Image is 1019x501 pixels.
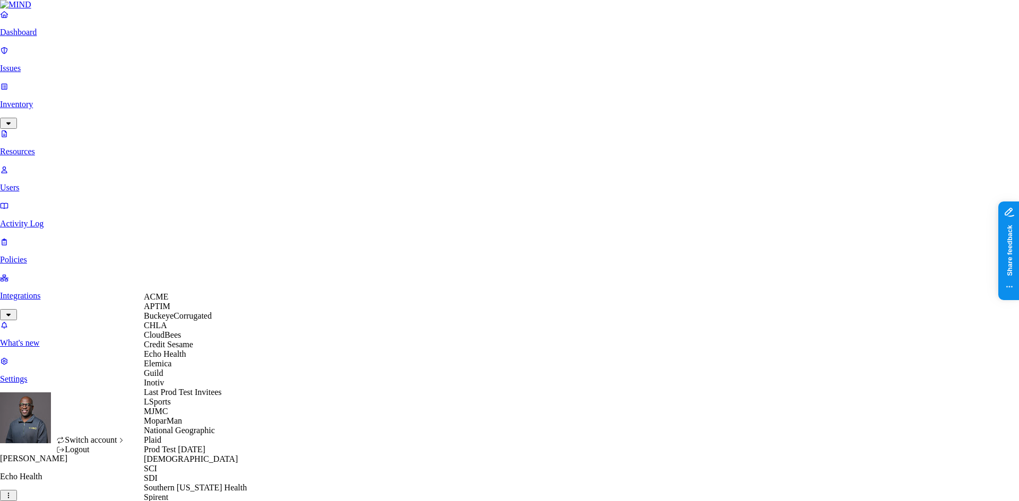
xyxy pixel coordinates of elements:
[144,388,222,397] span: Last Prod Test Invitees
[144,302,170,311] span: APTIM
[144,311,212,320] span: BuckeyeCorrugated
[144,473,158,482] span: SDI
[144,464,157,473] span: SCI
[144,416,182,425] span: MoparMan
[144,397,171,406] span: LSports
[144,426,215,435] span: National Geographic
[144,359,171,368] span: Elemica
[144,445,205,454] span: Prod Test [DATE]
[144,349,186,358] span: Echo Health
[144,407,168,416] span: MJMC
[144,321,167,330] span: CHLA
[144,368,163,377] span: Guild
[56,445,126,454] div: Logout
[144,378,164,387] span: Inotiv
[144,330,181,339] span: CloudBees
[144,454,238,463] span: [DEMOGRAPHIC_DATA]
[144,292,168,301] span: ACME
[144,483,247,492] span: Southern [US_STATE] Health
[144,340,193,349] span: Credit Sesame
[144,435,161,444] span: Plaid
[65,435,117,444] span: Switch account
